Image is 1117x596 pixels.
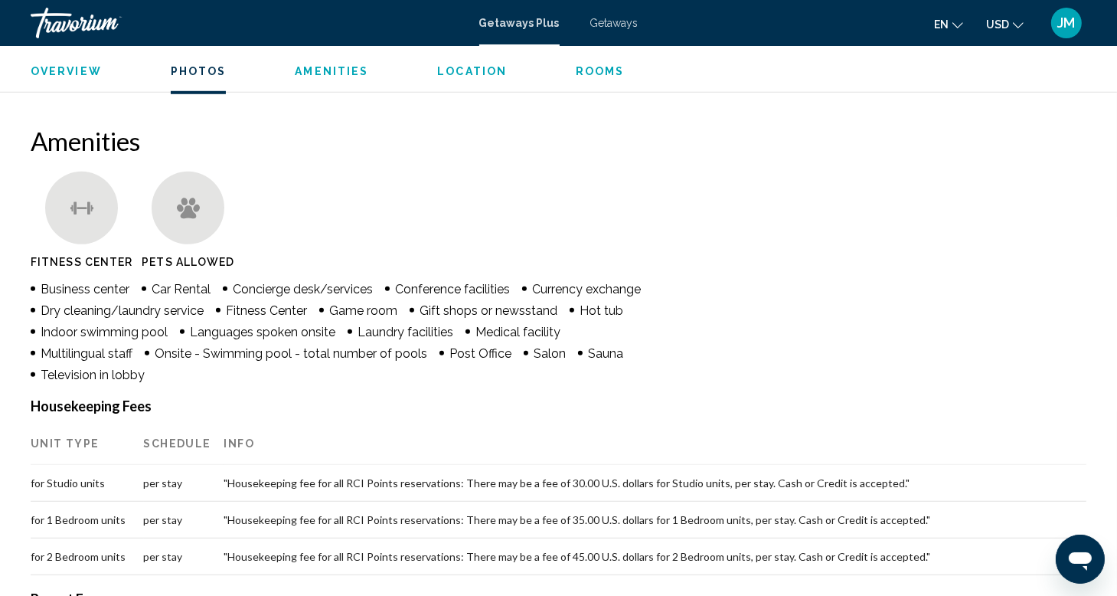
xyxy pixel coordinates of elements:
td: "Housekeeping fee for all RCI Points reservations: There may be a fee of 35.00 U.S. dollars for 1... [224,502,1086,539]
span: Gift shops or newsstand [420,303,557,318]
td: per stay [144,465,224,502]
a: Getaways [590,17,639,29]
span: en [934,18,949,31]
iframe: Button to launch messaging window [1056,535,1105,584]
button: Overview [31,64,102,78]
span: Fitness Center [31,256,132,268]
span: Onsite - Swimming pool - total number of pools [155,346,427,361]
td: per stay [144,539,224,575]
span: Location [437,65,507,77]
td: "Housekeeping fee for all RCI Points reservations: There may be a fee of 30.00 U.S. dollars for S... [224,465,1086,502]
span: Business center [41,282,129,296]
span: Fitness Center [226,303,307,318]
span: Laundry facilities [358,325,453,339]
td: per stay [144,502,224,539]
h4: Housekeeping Fees [31,398,1086,414]
span: Dry cleaning/laundry service [41,303,204,318]
th: Unit Type [31,422,144,465]
span: Multilingual staff [41,346,132,361]
span: Sauna [588,346,623,361]
td: for 1 Bedroom units [31,502,144,539]
a: Getaways Plus [479,17,560,29]
td: "Housekeeping fee for all RCI Points reservations: There may be a fee of 45.00 U.S. dollars for 2... [224,539,1086,575]
span: Hot tub [580,303,623,318]
button: Photos [171,64,227,78]
span: Indoor swimming pool [41,325,168,339]
a: Travorium [31,8,464,38]
button: Location [437,64,507,78]
span: Television in lobby [41,368,145,382]
span: Conference facilities [395,282,510,296]
span: Car Rental [152,282,211,296]
button: Change currency [986,13,1024,35]
span: Overview [31,65,102,77]
span: Languages spoken onsite [190,325,335,339]
th: Schedule [144,422,224,465]
span: Medical facility [475,325,560,339]
span: Salon [534,346,566,361]
span: USD [986,18,1009,31]
span: Amenities [295,65,368,77]
span: Photos [171,65,227,77]
button: Rooms [576,64,625,78]
span: Concierge desk/services [233,282,373,296]
span: Rooms [576,65,625,77]
button: Amenities [295,64,368,78]
td: for 2 Bedroom units [31,539,144,575]
th: Info [224,422,1086,465]
h2: Amenities [31,126,1086,156]
td: for Studio units [31,465,144,502]
span: Currency exchange [532,282,641,296]
span: Post Office [449,346,511,361]
button: Change language [934,13,963,35]
span: Game room [329,303,397,318]
span: Pets Allowed [142,256,234,268]
button: User Menu [1047,7,1086,39]
span: JM [1058,15,1076,31]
